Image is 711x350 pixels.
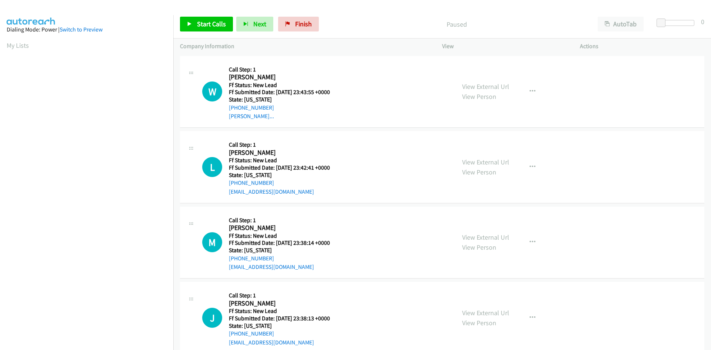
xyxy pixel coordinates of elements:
[229,157,339,164] h5: Ff Status: New Lead
[229,263,314,270] a: [EMAIL_ADDRESS][DOMAIN_NAME]
[229,73,339,81] h2: [PERSON_NAME]
[236,17,273,31] button: Next
[329,19,584,29] p: Paused
[202,308,222,328] h1: J
[229,307,339,315] h5: Ff Status: New Lead
[229,89,339,96] h5: Ff Submitted Date: [DATE] 23:43:55 +0000
[229,104,274,111] a: [PHONE_NUMBER]
[598,17,644,31] button: AutoTab
[229,239,339,247] h5: Ff Submitted Date: [DATE] 23:38:14 +0000
[202,232,222,252] h1: M
[229,113,274,120] a: [PERSON_NAME]...
[295,20,312,28] span: Finish
[202,81,222,101] div: The call is yet to be attempted
[229,330,274,337] a: [PHONE_NUMBER]
[229,315,339,322] h5: Ff Submitted Date: [DATE] 23:38:13 +0000
[462,158,509,166] a: View External Url
[701,17,704,27] div: 0
[7,41,29,50] a: My Lists
[462,233,509,241] a: View External Url
[462,309,509,317] a: View External Url
[197,20,226,28] span: Start Calls
[7,25,167,34] div: Dialing Mode: Power |
[180,17,233,31] a: Start Calls
[229,149,339,157] h2: [PERSON_NAME]
[462,92,496,101] a: View Person
[229,179,274,186] a: [PHONE_NUMBER]
[442,42,567,51] p: View
[202,81,222,101] h1: W
[229,164,339,171] h5: Ff Submitted Date: [DATE] 23:42:41 +0000
[202,232,222,252] div: The call is yet to be attempted
[229,171,339,179] h5: State: [US_STATE]
[580,42,704,51] p: Actions
[229,339,314,346] a: [EMAIL_ADDRESS][DOMAIN_NAME]
[202,308,222,328] div: The call is yet to be attempted
[60,26,103,33] a: Switch to Preview
[660,20,694,26] div: Delay between calls (in seconds)
[229,81,339,89] h5: Ff Status: New Lead
[462,82,509,91] a: View External Url
[462,168,496,176] a: View Person
[229,141,339,149] h5: Call Step: 1
[278,17,319,31] a: Finish
[180,42,429,51] p: Company Information
[229,224,339,232] h2: [PERSON_NAME]
[229,96,339,103] h5: State: [US_STATE]
[229,188,314,195] a: [EMAIL_ADDRESS][DOMAIN_NAME]
[229,255,274,262] a: [PHONE_NUMBER]
[229,322,339,330] h5: State: [US_STATE]
[229,232,339,240] h5: Ff Status: New Lead
[229,66,339,73] h5: Call Step: 1
[229,299,339,308] h2: [PERSON_NAME]
[462,243,496,251] a: View Person
[462,319,496,327] a: View Person
[229,247,339,254] h5: State: [US_STATE]
[253,20,266,28] span: Next
[229,217,339,224] h5: Call Step: 1
[229,292,339,299] h5: Call Step: 1
[202,157,222,177] h1: L
[202,157,222,177] div: The call is yet to be attempted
